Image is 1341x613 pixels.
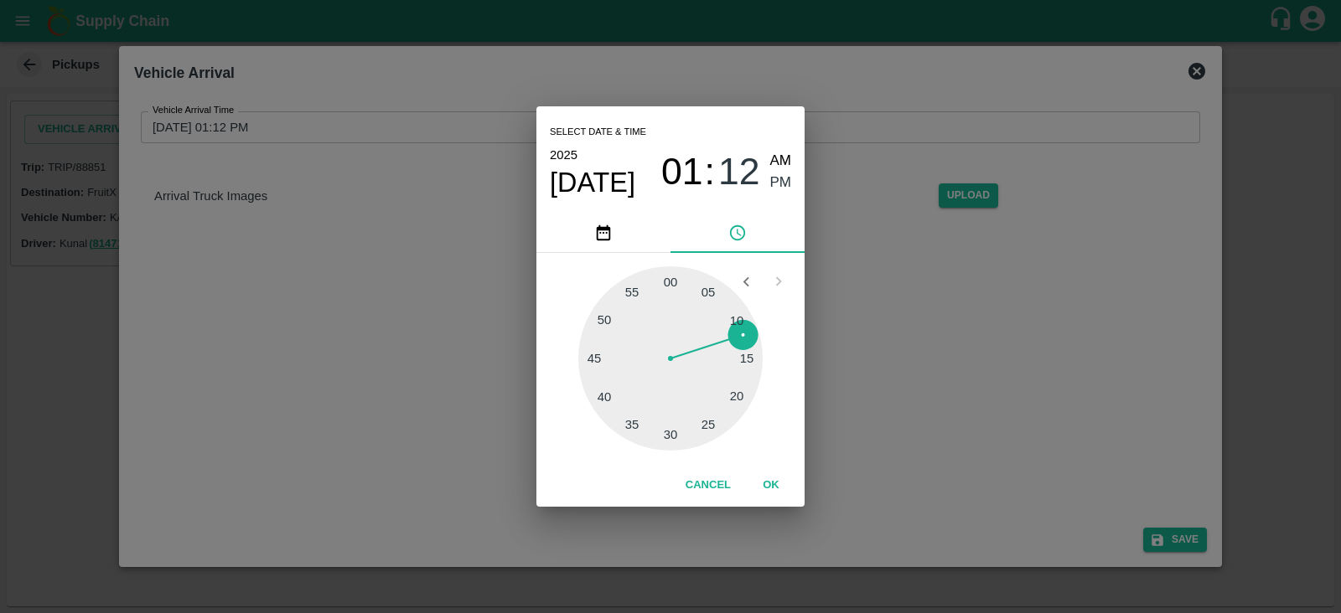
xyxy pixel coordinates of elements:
button: 12 [718,150,760,194]
button: 2025 [550,144,577,166]
button: 01 [661,150,703,194]
button: Open previous view [730,265,762,297]
button: OK [744,471,798,500]
span: : [705,150,715,194]
button: PM [770,172,792,194]
button: pick time [670,213,805,253]
button: [DATE] [550,166,635,199]
button: pick date [536,213,670,253]
button: AM [770,150,792,173]
button: Cancel [679,471,738,500]
span: Select date & time [550,120,646,145]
